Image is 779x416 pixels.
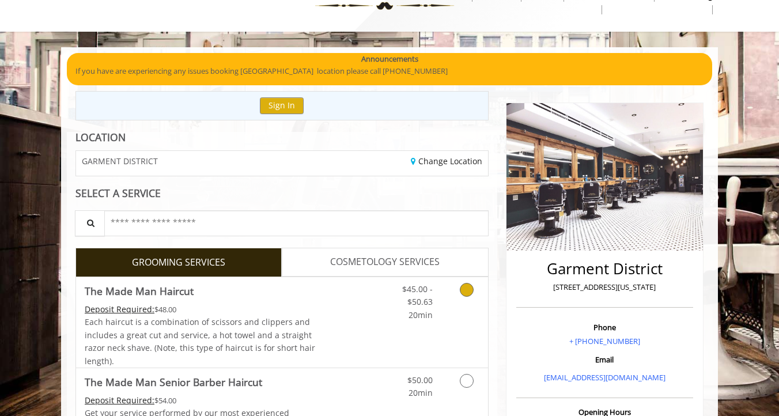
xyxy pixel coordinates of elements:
div: SELECT A SERVICE [75,188,489,199]
h3: Email [519,356,690,364]
p: [STREET_ADDRESS][US_STATE] [519,281,690,293]
span: Each haircut is a combination of scissors and clippers and includes a great cut and service, a ho... [85,316,315,366]
span: 20min [409,309,433,320]
span: This service needs some Advance to be paid before we block your appointment [85,395,154,406]
b: Announcements [361,53,418,65]
button: Service Search [75,210,105,236]
a: + [PHONE_NUMBER] [569,336,640,346]
div: $54.00 [85,394,316,407]
b: The Made Man Haircut [85,283,194,299]
h3: Opening Hours [516,408,693,416]
span: 20min [409,387,433,398]
p: If you have are experiencing any issues booking [GEOGRAPHIC_DATA] location please call [PHONE_NUM... [75,65,704,77]
a: Change Location [411,156,482,167]
span: $50.00 [407,375,433,385]
div: $48.00 [85,303,316,316]
span: COSMETOLOGY SERVICES [330,255,440,270]
b: The Made Man Senior Barber Haircut [85,374,262,390]
span: This service needs some Advance to be paid before we block your appointment [85,304,154,315]
span: GARMENT DISTRICT [82,157,158,165]
span: $45.00 - $50.63 [402,283,433,307]
a: [EMAIL_ADDRESS][DOMAIN_NAME] [544,372,665,383]
h3: Phone [519,323,690,331]
b: LOCATION [75,130,126,144]
span: GROOMING SERVICES [132,255,225,270]
button: Sign In [260,97,304,114]
h2: Garment District [519,260,690,277]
